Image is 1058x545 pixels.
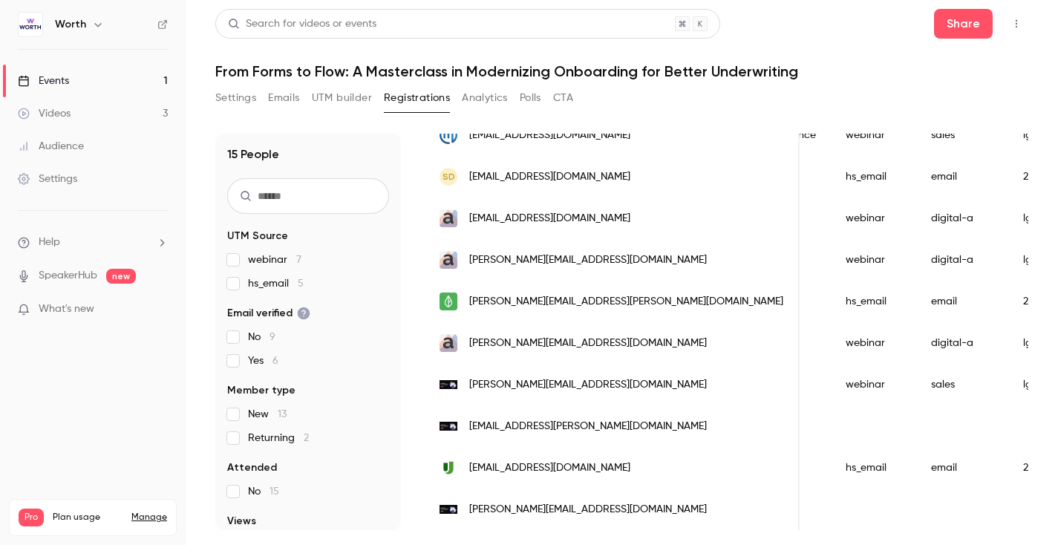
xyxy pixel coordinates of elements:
[440,422,457,431] img: joinworth.com
[215,86,256,110] button: Settings
[270,332,275,342] span: 9
[106,269,136,284] span: new
[268,86,299,110] button: Emails
[227,383,295,398] span: Member type
[440,251,457,269] img: ascenditt.com
[831,322,916,364] div: webinar
[248,431,309,446] span: Returning
[227,146,279,163] h1: 15 People
[916,281,1008,322] div: email
[18,235,168,250] li: help-dropdown-opener
[831,156,916,198] div: hs_email
[227,514,256,529] span: Views
[469,377,707,393] span: [PERSON_NAME][EMAIL_ADDRESS][DOMAIN_NAME]
[39,301,94,317] span: What's new
[916,322,1008,364] div: digital-a
[19,13,42,36] img: Worth
[469,294,783,310] span: [PERSON_NAME][EMAIL_ADDRESS][PERSON_NAME][DOMAIN_NAME]
[831,281,916,322] div: hs_email
[18,106,71,121] div: Videos
[248,252,301,267] span: webinar
[227,306,310,321] span: Email verified
[227,229,288,244] span: UTM Source
[131,512,167,523] a: Manage
[270,486,279,497] span: 15
[469,169,630,185] span: [EMAIL_ADDRESS][DOMAIN_NAME]
[916,239,1008,281] div: digital-a
[39,268,97,284] a: SpeakerHub
[916,198,1008,239] div: digital-a
[248,330,275,345] span: No
[312,86,372,110] button: UTM builder
[53,512,123,523] span: Plan usage
[469,252,707,268] span: [PERSON_NAME][EMAIL_ADDRESS][DOMAIN_NAME]
[227,460,277,475] span: Attended
[934,9,993,39] button: Share
[440,380,457,390] img: joinworth.com
[469,502,707,518] span: [PERSON_NAME][EMAIL_ADDRESS][DOMAIN_NAME]
[18,172,77,186] div: Settings
[39,235,60,250] span: Help
[443,170,455,183] span: SD
[18,139,84,154] div: Audience
[228,16,376,32] div: Search for videos or events
[469,128,630,143] span: [EMAIL_ADDRESS][DOMAIN_NAME]
[831,364,916,405] div: webinar
[272,356,278,366] span: 6
[278,409,287,420] span: 13
[462,86,508,110] button: Analytics
[296,255,301,265] span: 7
[215,62,1028,80] h1: From Forms to Flow: A Masterclass in Modernizing Onboarding for Better Underwriting
[831,114,916,156] div: webinar
[916,447,1008,489] div: email
[298,278,304,289] span: 5
[553,86,573,110] button: CTA
[248,484,279,499] span: No
[916,156,1008,198] div: email
[469,336,707,351] span: [PERSON_NAME][EMAIL_ADDRESS][DOMAIN_NAME]
[384,86,450,110] button: Registrations
[831,198,916,239] div: webinar
[440,293,457,310] img: branchapp.com
[831,239,916,281] div: webinar
[440,334,457,352] img: ascenditt.com
[18,74,69,88] div: Events
[520,86,541,110] button: Polls
[150,303,168,316] iframe: Noticeable Trigger
[469,460,630,476] span: [EMAIL_ADDRESS][DOMAIN_NAME]
[440,505,457,515] img: joinworth.com
[440,459,457,477] img: upgrade.com
[440,209,457,227] img: ascenditt.com
[440,126,457,144] img: monerepay.com
[916,114,1008,156] div: sales
[55,17,86,32] h6: Worth
[248,353,278,368] span: Yes
[916,364,1008,405] div: sales
[248,407,287,422] span: New
[469,211,630,226] span: [EMAIL_ADDRESS][DOMAIN_NAME]
[248,276,304,291] span: hs_email
[19,509,44,526] span: Pro
[469,419,707,434] span: [EMAIL_ADDRESS][PERSON_NAME][DOMAIN_NAME]
[831,447,916,489] div: hs_email
[304,433,309,443] span: 2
